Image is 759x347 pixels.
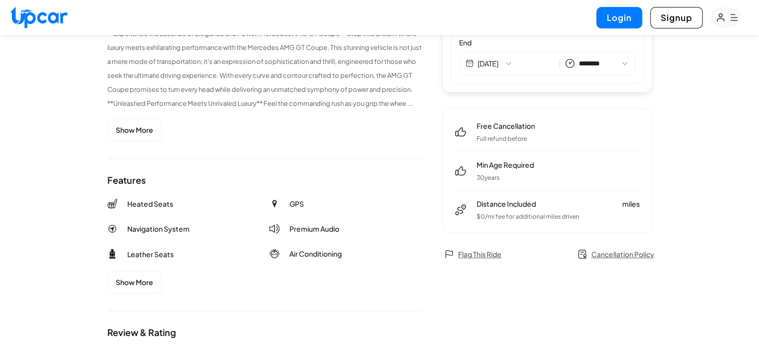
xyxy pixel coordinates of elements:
img: distance-included [455,204,467,216]
span: Min Age Required [477,160,534,170]
p: **Experience the Essence of Elegance and Power: Mercedes AMG GT Coupe** Step into a realm where l... [107,26,422,110]
img: Air Conditioning [269,249,279,259]
img: Premium Audio [269,224,279,234]
img: Leather Seats [107,249,117,260]
span: Flag This Ride [458,249,502,259]
img: policy.svg [577,249,587,259]
button: Login [596,7,642,28]
span: Leather Seats [127,249,174,259]
img: GPS [269,199,279,209]
p: Full refund before [477,135,535,143]
span: Free Cancellation [477,121,535,131]
img: Navigation System [107,224,117,234]
span: miles [622,199,640,209]
button: Show More [107,271,162,294]
label: End [459,37,635,47]
img: flag.svg [444,249,454,259]
img: min-age [455,165,467,177]
p: 30 years [477,174,534,182]
span: GPS [289,199,304,209]
span: Cancellation Policy [591,249,654,259]
div: Review & Rating [107,328,176,337]
button: Signup [650,7,703,28]
img: Heated Seats [107,199,117,209]
img: free-cancel [455,126,467,138]
img: Upcar Logo [10,6,67,28]
span: Heated Seats [127,199,173,209]
p: $ 0 /mi fee for additional miles driven [477,213,640,221]
span: | [558,58,561,69]
button: [DATE] [478,58,554,68]
div: Features [107,176,146,185]
span: Navigation System [127,224,190,234]
span: Air Conditioning [289,249,342,259]
span: Premium Audio [289,224,339,234]
button: Show More [107,118,162,141]
span: Distance Included [477,199,536,209]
